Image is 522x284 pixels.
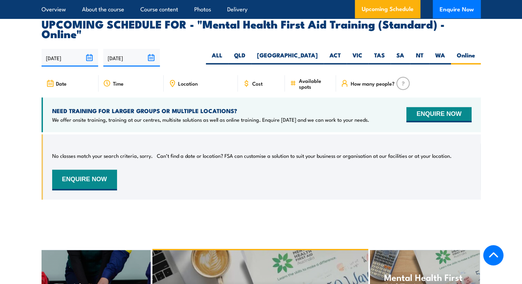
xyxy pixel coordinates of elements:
[113,80,124,86] span: Time
[206,51,228,65] label: ALL
[42,19,481,38] h2: UPCOMING SCHEDULE FOR - "Mental Health First Aid Training (Standard) - Online"
[157,152,452,159] p: Can’t find a date or location? FSA can customise a solution to suit your business or organisation...
[368,51,391,65] label: TAS
[52,107,369,114] h4: NEED TRAINING FOR LARGER GROUPS OR MULTIPLE LOCATIONS?
[52,170,117,190] button: ENQUIRE NOW
[56,80,67,86] span: Date
[299,78,331,89] span: Available spots
[178,80,198,86] span: Location
[228,51,251,65] label: QLD
[429,51,451,65] label: WA
[252,80,263,86] span: Cost
[347,51,368,65] label: VIC
[350,80,394,86] span: How many people?
[391,51,410,65] label: SA
[52,116,369,123] p: We offer onsite training, training at our centres, multisite solutions as well as online training...
[406,107,471,122] button: ENQUIRE NOW
[251,51,324,65] label: [GEOGRAPHIC_DATA]
[324,51,347,65] label: ACT
[451,51,481,65] label: Online
[52,152,153,159] p: No classes match your search criteria, sorry.
[42,49,98,67] input: From date
[103,49,160,67] input: To date
[410,51,429,65] label: NT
